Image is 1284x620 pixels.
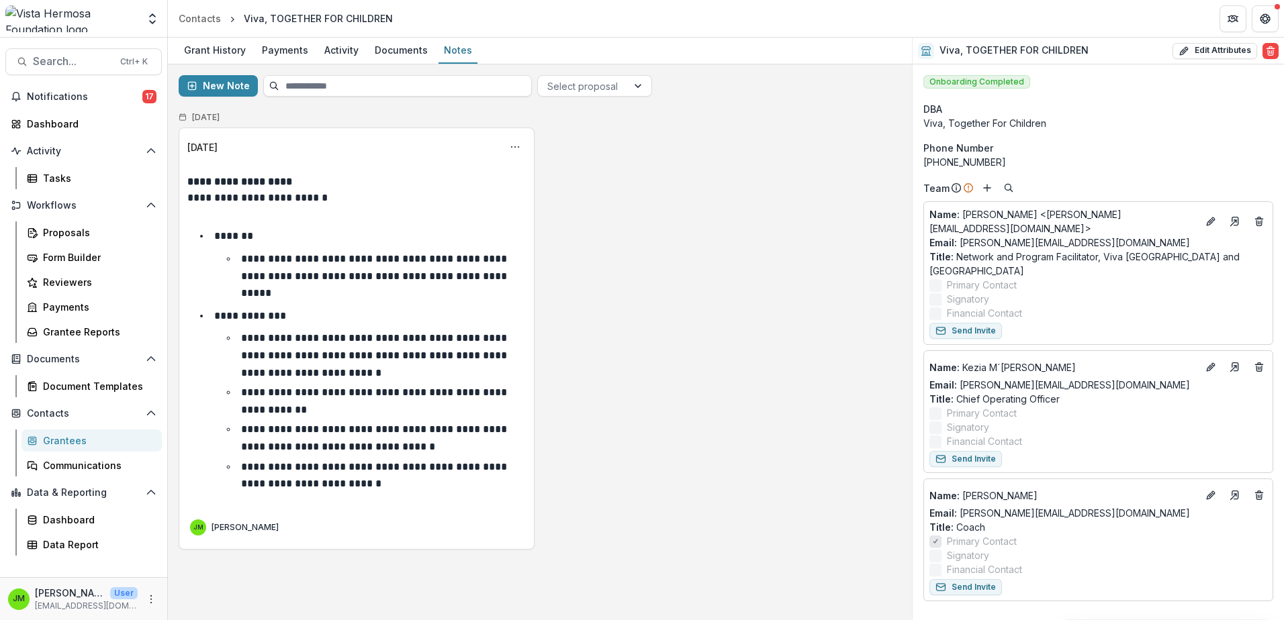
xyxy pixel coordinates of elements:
button: Edit [1203,359,1219,375]
button: Add [979,180,995,196]
span: Title : [929,251,954,262]
a: Email: [PERSON_NAME][EMAIL_ADDRESS][DOMAIN_NAME] [929,236,1190,250]
span: Workflows [27,200,140,211]
a: Name: [PERSON_NAME] [929,488,1197,503]
span: Title : [929,393,954,405]
div: Document Templates [43,379,151,393]
span: Activity [27,146,140,157]
span: Primary Contact [947,534,1017,548]
img: Vista Hermosa Foundation logo [5,5,138,32]
div: Ctrl + K [118,54,150,69]
button: Search... [5,48,162,75]
button: Open Data & Reporting [5,482,162,503]
div: Grantees [43,433,151,448]
a: Notes [439,38,477,64]
div: Communications [43,458,151,472]
a: Tasks [21,167,162,189]
span: Name : [929,209,960,220]
p: [PERSON_NAME] <[PERSON_NAME][EMAIL_ADDRESS][DOMAIN_NAME]> [929,207,1197,236]
button: Open Workflows [5,195,162,216]
p: Kezia M´[PERSON_NAME] [929,360,1197,374]
div: [PHONE_NUMBER] [923,155,1273,169]
span: Documents [27,354,140,365]
a: Dashboard [21,509,162,531]
button: Notifications17 [5,86,162,107]
a: Email: [PERSON_NAME][EMAIL_ADDRESS][DOMAIN_NAME] [929,506,1190,520]
div: Documents [369,40,433,60]
p: [PERSON_NAME] [35,586,105,600]
p: User [110,587,138,599]
p: Team [923,181,950,195]
a: Communications [21,454,162,476]
p: Network and Program Facilitator, Viva [GEOGRAPHIC_DATA] and [GEOGRAPHIC_DATA] [929,250,1267,278]
button: Deletes [1251,487,1267,503]
button: Open Contacts [5,403,162,424]
span: Data & Reporting [27,487,140,499]
a: Grant History [179,38,251,64]
a: Proposals [21,221,162,244]
div: Tasks [43,171,151,185]
span: Primary Contact [947,406,1017,420]
button: Send Invite [929,323,1002,339]
span: Search... [33,55,112,68]
span: Financial Contact [947,306,1022,320]
a: Document Templates [21,375,162,397]
a: Name: [PERSON_NAME] <[PERSON_NAME][EMAIL_ADDRESS][DOMAIN_NAME]> [929,207,1197,236]
span: 17 [142,90,156,103]
button: Send Invite [929,579,1002,595]
a: Payments [21,296,162,318]
a: Form Builder [21,246,162,268]
button: Options [504,136,526,158]
div: Notes [439,40,477,60]
div: Data Report [43,537,151,552]
button: Search [1001,180,1017,196]
div: Payments [43,300,151,314]
p: Coach [929,520,1267,534]
p: [PERSON_NAME] [212,521,279,533]
span: Financial Contact [947,434,1022,448]
button: Open Documents [5,348,162,370]
h2: [DATE] [192,113,220,122]
button: Deletes [1251,359,1267,375]
div: Dashboard [27,117,151,131]
button: Open Activity [5,140,162,162]
div: Viva, Together For Children [923,116,1273,130]
span: Phone Number [923,141,993,155]
span: Email: [929,237,957,248]
h2: Viva, TOGETHER FOR CHILDREN [939,45,1089,56]
span: Financial Contact [947,562,1022,576]
a: Grantee Reports [21,321,162,343]
div: Dashboard [43,513,151,527]
div: Reviewers [43,275,151,289]
div: Payments [257,40,314,60]
p: [EMAIL_ADDRESS][DOMAIN_NAME] [35,600,138,612]
button: Edit [1203,487,1219,503]
button: Delete [1263,43,1279,59]
a: Go to contact [1224,356,1246,378]
span: Signatory [947,420,989,434]
div: Proposals [43,225,151,240]
span: DBA [923,102,942,116]
div: Form Builder [43,250,151,264]
span: Email: [929,507,957,519]
button: New Note [179,75,258,97]
span: Name : [929,362,960,373]
button: Edit Attributes [1173,43,1257,59]
span: Title : [929,521,954,533]
a: Dashboard [5,113,162,135]
a: Documents [369,38,433,64]
button: Open entity switcher [143,5,162,32]
button: Send Invite [929,451,1002,467]
button: Get Help [1252,5,1279,32]
button: Edit [1203,213,1219,229]
p: Chief Operating Officer [929,392,1267,406]
a: Payments [257,38,314,64]
a: Reviewers [21,271,162,293]
a: Name: Kezia M´[PERSON_NAME] [929,360,1197,374]
button: Partners [1220,5,1246,32]
button: More [143,591,159,607]
div: Jerry Martinez [193,524,203,531]
span: Onboarding Completed [923,75,1030,89]
div: Jerry Martinez [13,595,25,603]
span: Signatory [947,548,989,562]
